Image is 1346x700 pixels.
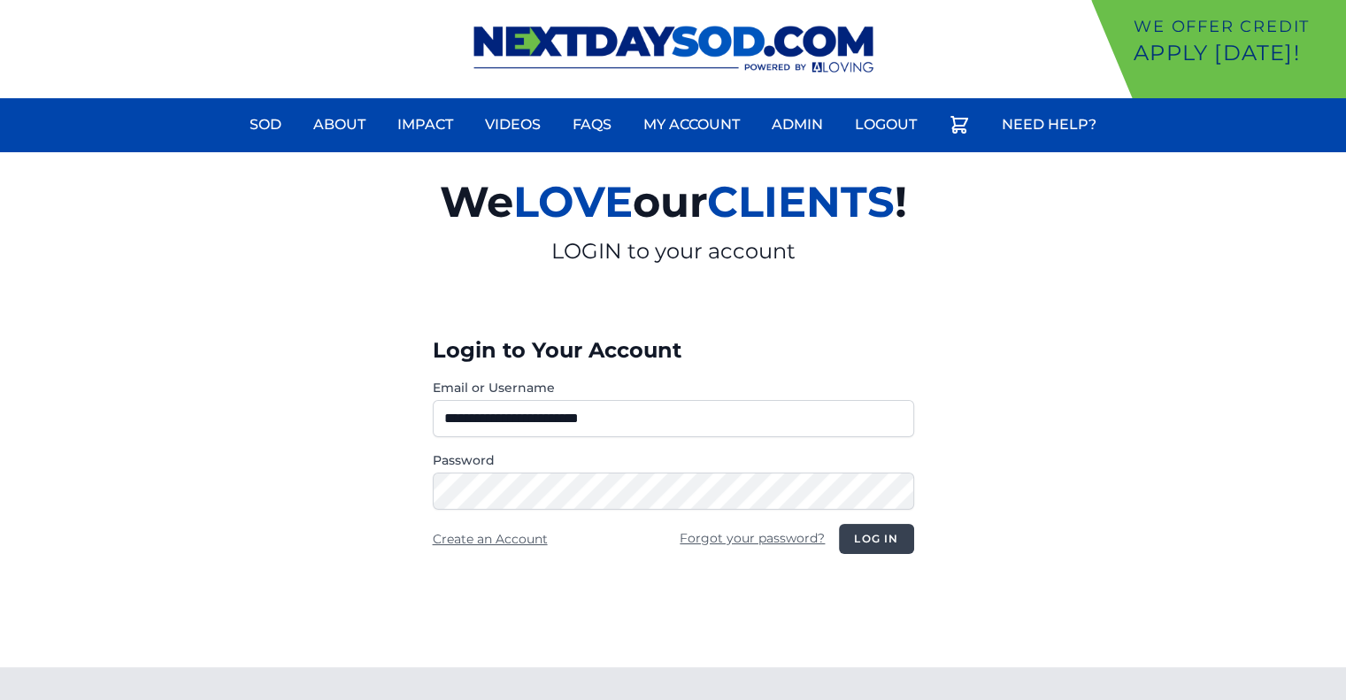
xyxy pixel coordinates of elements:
p: LOGIN to your account [235,237,1112,265]
label: Email or Username [433,379,914,396]
a: FAQs [562,104,622,146]
button: Log in [839,524,913,554]
a: Logout [844,104,927,146]
label: Password [433,451,914,469]
a: Videos [474,104,551,146]
a: Impact [387,104,464,146]
h2: We our ! [235,166,1112,237]
a: Forgot your password? [680,530,825,546]
a: My Account [633,104,750,146]
a: Sod [239,104,292,146]
h3: Login to Your Account [433,336,914,365]
a: Admin [761,104,834,146]
p: Apply [DATE]! [1134,39,1339,67]
a: About [303,104,376,146]
span: LOVE [513,176,633,227]
a: Need Help? [991,104,1107,146]
span: CLIENTS [707,176,895,227]
p: We offer Credit [1134,14,1339,39]
a: Create an Account [433,531,548,547]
